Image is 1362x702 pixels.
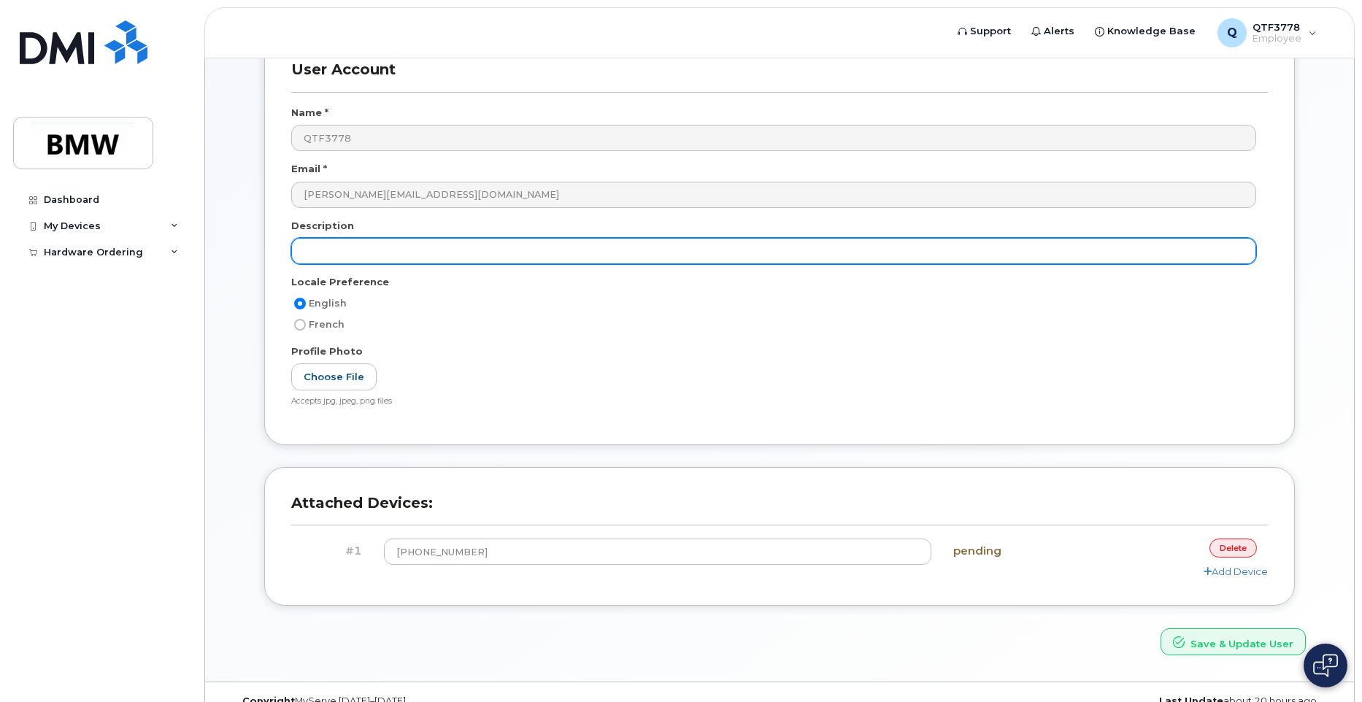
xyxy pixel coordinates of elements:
span: Knowledge Base [1107,24,1196,39]
h4: #1 [302,545,362,558]
span: French [309,319,345,330]
span: English [309,298,347,309]
h3: Attached Devices: [291,494,1268,525]
a: Add Device [1204,566,1268,577]
span: QTF3778 [1253,21,1301,33]
button: Save & Update User [1161,628,1306,655]
label: Choose File [291,363,377,390]
label: Description [291,219,354,233]
img: Open chat [1313,654,1338,677]
label: Email * [291,162,327,176]
span: Employee [1253,33,1301,45]
span: Support [970,24,1011,39]
input: French [294,319,306,331]
a: Knowledge Base [1085,17,1206,46]
label: Name * [291,106,328,120]
a: delete [1209,539,1257,557]
a: Alerts [1021,17,1085,46]
label: Profile Photo [291,344,363,358]
input: Example: 780-123-4567 [384,539,932,565]
span: Q [1227,24,1237,42]
h4: pending [953,545,1094,558]
label: Locale Preference [291,275,389,289]
div: QTF3778 [1207,18,1327,47]
span: Alerts [1044,24,1074,39]
a: Support [947,17,1021,46]
input: English [294,298,306,309]
div: Accepts jpg, jpeg, png files [291,396,1256,407]
h3: User Account [291,61,1268,92]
